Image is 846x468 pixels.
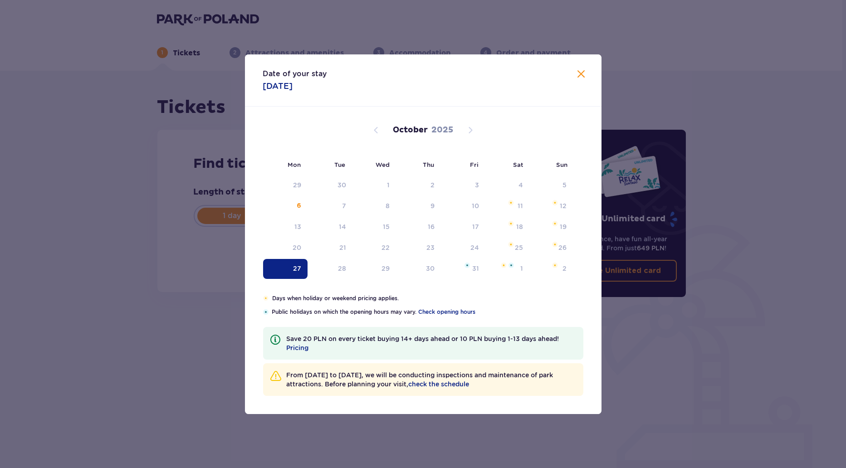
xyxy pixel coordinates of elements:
[441,196,486,216] td: Friday, October 10, 2025
[441,175,486,195] td: Date not available. Friday, October 3, 2025
[263,196,308,216] td: Monday, October 6, 2025
[431,125,453,136] p: 2025
[393,125,428,136] p: October
[508,221,514,226] img: Orange star
[308,175,352,195] td: Date not available. Tuesday, September 30, 2025
[552,200,558,205] img: Orange star
[472,201,479,210] div: 10
[396,175,441,195] td: Date not available. Thursday, October 2, 2025
[263,309,269,315] img: Blue star
[293,264,301,273] div: 27
[338,264,346,273] div: 28
[293,243,301,252] div: 20
[352,196,396,216] td: Wednesday, October 8, 2025
[352,217,396,237] td: Wednesday, October 15, 2025
[263,259,308,279] td: Date selected. Monday, October 27, 2025
[529,217,573,237] td: Sunday, October 19, 2025
[560,201,567,210] div: 12
[396,238,441,258] td: Thursday, October 23, 2025
[342,201,346,210] div: 7
[552,242,558,247] img: Orange star
[423,161,435,168] small: Thu
[485,259,529,279] td: Saturday, November 1, 2025
[381,243,390,252] div: 22
[419,308,476,316] a: Check opening hours
[396,259,441,279] td: Thursday, October 30, 2025
[465,263,470,268] img: Blue star
[428,222,435,231] div: 16
[352,175,396,195] td: Date not available. Wednesday, October 1, 2025
[508,242,514,247] img: Orange star
[529,175,573,195] td: Date not available. Sunday, October 5, 2025
[287,334,576,352] p: Save 20 PLN on every ticket buying 14+ days ahead or 10 PLN buying 1-13 days ahead!
[441,217,486,237] td: Friday, October 17, 2025
[441,238,486,258] td: Friday, October 24, 2025
[516,222,523,231] div: 18
[485,175,529,195] td: Date not available. Saturday, October 4, 2025
[485,217,529,237] td: Saturday, October 18, 2025
[485,196,529,216] td: Saturday, October 11, 2025
[352,238,396,258] td: Wednesday, October 22, 2025
[472,264,479,273] div: 31
[563,180,567,190] div: 5
[509,263,514,268] img: Blue star
[470,161,479,168] small: Fri
[515,243,523,252] div: 25
[557,161,568,168] small: Sun
[430,201,435,210] div: 9
[288,161,301,168] small: Mon
[576,69,587,80] button: Close
[465,125,476,136] button: Next month
[387,180,390,190] div: 1
[529,196,573,216] td: Sunday, October 12, 2025
[529,259,573,279] td: Sunday, November 2, 2025
[552,263,558,268] img: Orange star
[441,259,486,279] td: Friday, October 31, 2025
[396,217,441,237] td: Thursday, October 16, 2025
[352,259,396,279] td: Wednesday, October 29, 2025
[263,296,269,301] img: Orange star
[383,222,390,231] div: 15
[508,200,514,205] img: Orange star
[563,264,567,273] div: 2
[381,264,390,273] div: 29
[426,243,435,252] div: 23
[339,243,346,252] div: 21
[371,125,381,136] button: Previous month
[297,201,301,210] div: 6
[472,222,479,231] div: 17
[430,180,435,190] div: 2
[475,180,479,190] div: 3
[308,217,352,237] td: Tuesday, October 14, 2025
[335,161,346,168] small: Tue
[485,238,529,258] td: Saturday, October 25, 2025
[263,69,327,79] p: Date of your stay
[501,263,507,268] img: Orange star
[308,196,352,216] td: Tuesday, October 7, 2025
[376,161,390,168] small: Wed
[559,243,567,252] div: 26
[518,201,523,210] div: 11
[263,175,308,195] td: Date not available. Monday, September 29, 2025
[293,180,301,190] div: 29
[337,180,346,190] div: 30
[513,161,523,168] small: Sat
[470,243,479,252] div: 24
[272,294,583,302] p: Days when holiday or weekend pricing applies.
[308,238,352,258] td: Tuesday, October 21, 2025
[396,196,441,216] td: Thursday, October 9, 2025
[518,180,523,190] div: 4
[386,201,390,210] div: 8
[339,222,346,231] div: 14
[263,238,308,258] td: Monday, October 20, 2025
[529,238,573,258] td: Sunday, October 26, 2025
[409,380,469,389] a: check the schedule
[552,221,558,226] img: Orange star
[520,264,523,273] div: 1
[294,222,301,231] div: 13
[560,222,567,231] div: 19
[308,259,352,279] td: Tuesday, October 28, 2025
[263,217,308,237] td: Monday, October 13, 2025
